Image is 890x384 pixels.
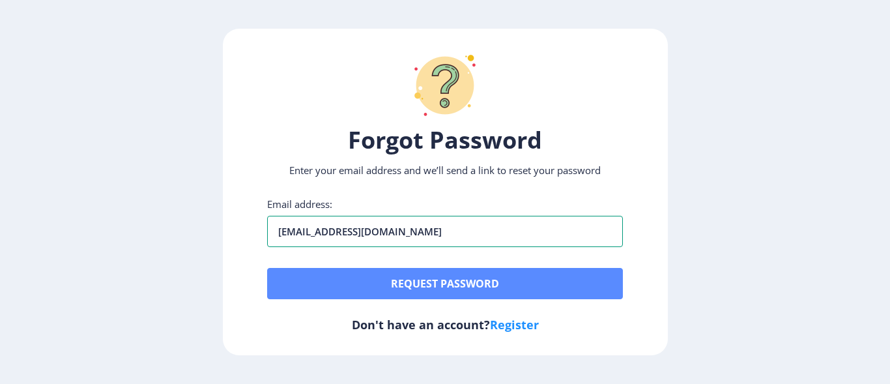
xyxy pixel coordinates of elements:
p: Enter your email address and we’ll send a link to reset your password [267,164,623,177]
button: Request password [267,268,623,299]
label: Email address: [267,198,332,211]
input: Email address [267,216,623,247]
h6: Don't have an account? [267,317,623,332]
a: Register [490,317,539,332]
h1: Forgot Password [267,125,623,156]
img: question-mark [406,46,484,125]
